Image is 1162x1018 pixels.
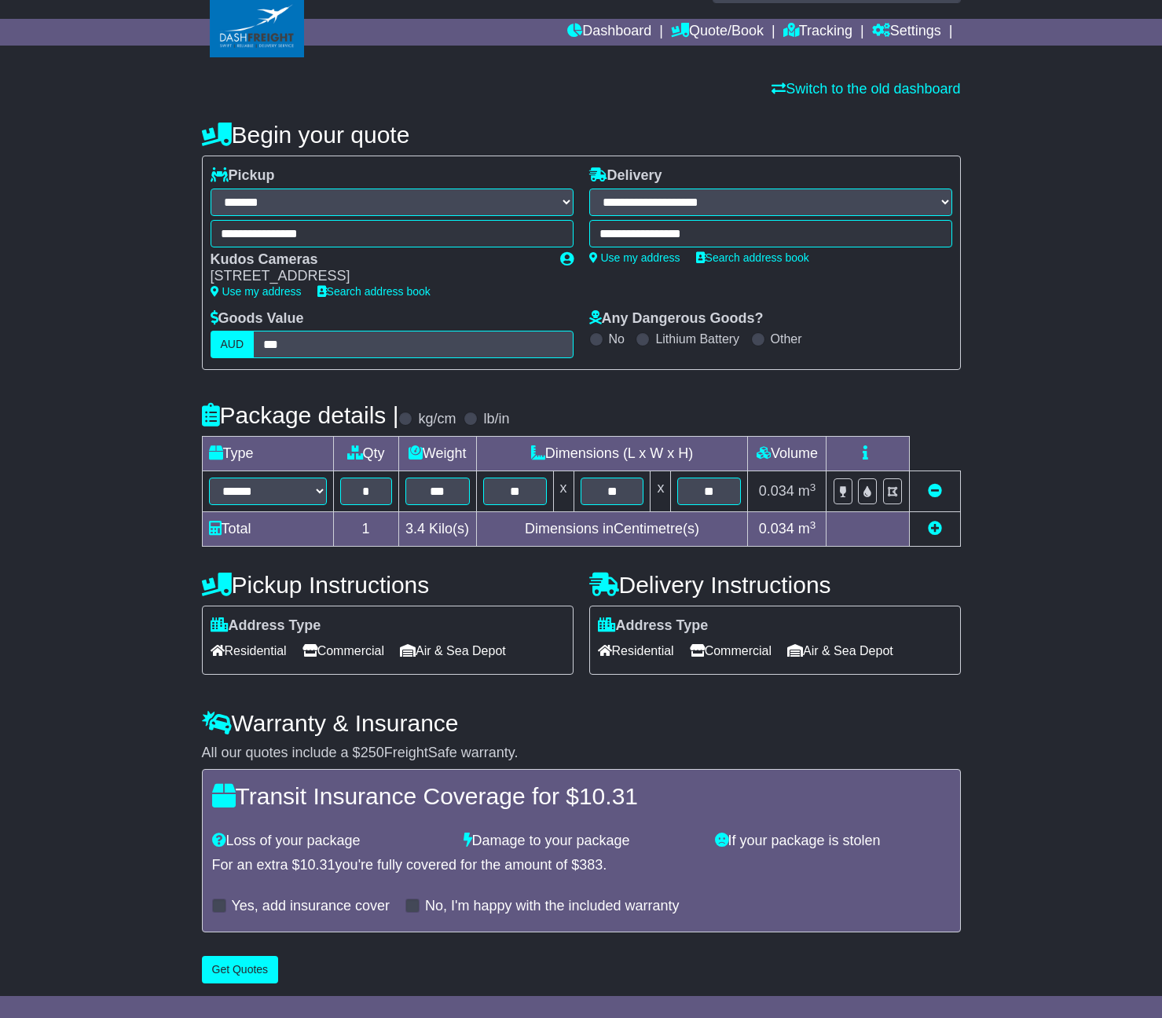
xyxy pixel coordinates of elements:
td: 1 [333,512,398,547]
span: Residential [211,639,287,663]
div: Damage to your package [456,833,707,850]
div: If your package is stolen [707,833,959,850]
label: lb/in [483,411,509,428]
label: Any Dangerous Goods? [589,310,764,328]
label: kg/cm [418,411,456,428]
td: Weight [398,437,476,471]
label: Goods Value [211,310,304,328]
a: Dashboard [567,19,651,46]
td: x [553,471,574,512]
button: Get Quotes [202,956,279,983]
span: 250 [361,745,384,760]
td: Volume [748,437,827,471]
a: Use my address [589,251,680,264]
td: Total [202,512,333,547]
td: Kilo(s) [398,512,476,547]
span: m [798,521,816,536]
td: x [651,471,671,512]
sup: 3 [810,482,816,493]
h4: Transit Insurance Coverage for $ [212,783,951,809]
label: Lithium Battery [655,331,739,346]
h4: Package details | [202,402,399,428]
a: Remove this item [928,483,942,499]
div: For an extra $ you're fully covered for the amount of $ . [212,857,951,874]
span: Air & Sea Depot [787,639,893,663]
a: Tracking [783,19,852,46]
label: No [609,331,625,346]
td: Dimensions in Centimetre(s) [476,512,748,547]
a: Search address book [317,285,431,298]
span: 10.31 [300,857,335,873]
a: Add new item [928,521,942,536]
label: Delivery [589,167,662,185]
label: Other [771,331,802,346]
h4: Begin your quote [202,122,961,148]
a: Settings [872,19,941,46]
sup: 3 [810,519,816,531]
a: Switch to the old dashboard [772,81,960,97]
label: Pickup [211,167,275,185]
h4: Delivery Instructions [589,572,961,598]
label: Address Type [211,617,321,635]
span: 3.4 [405,521,425,536]
span: Residential [598,639,674,663]
div: Kudos Cameras [211,251,544,269]
span: Commercial [302,639,384,663]
span: 10.31 [579,783,638,809]
div: All our quotes include a $ FreightSafe warranty. [202,745,961,762]
span: Commercial [690,639,772,663]
h4: Warranty & Insurance [202,710,961,736]
span: m [798,483,816,499]
td: Type [202,437,333,471]
div: [STREET_ADDRESS] [211,268,544,285]
span: 0.034 [759,483,794,499]
span: 0.034 [759,521,794,536]
div: Loss of your package [204,833,456,850]
a: Search address book [696,251,809,264]
td: Qty [333,437,398,471]
a: Use my address [211,285,302,298]
label: AUD [211,331,255,358]
td: Dimensions (L x W x H) [476,437,748,471]
h4: Pickup Instructions [202,572,574,598]
span: Air & Sea Depot [400,639,506,663]
span: 383 [579,857,603,873]
label: Address Type [598,617,709,635]
label: No, I'm happy with the included warranty [425,898,680,915]
a: Quote/Book [671,19,764,46]
label: Yes, add insurance cover [232,898,390,915]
